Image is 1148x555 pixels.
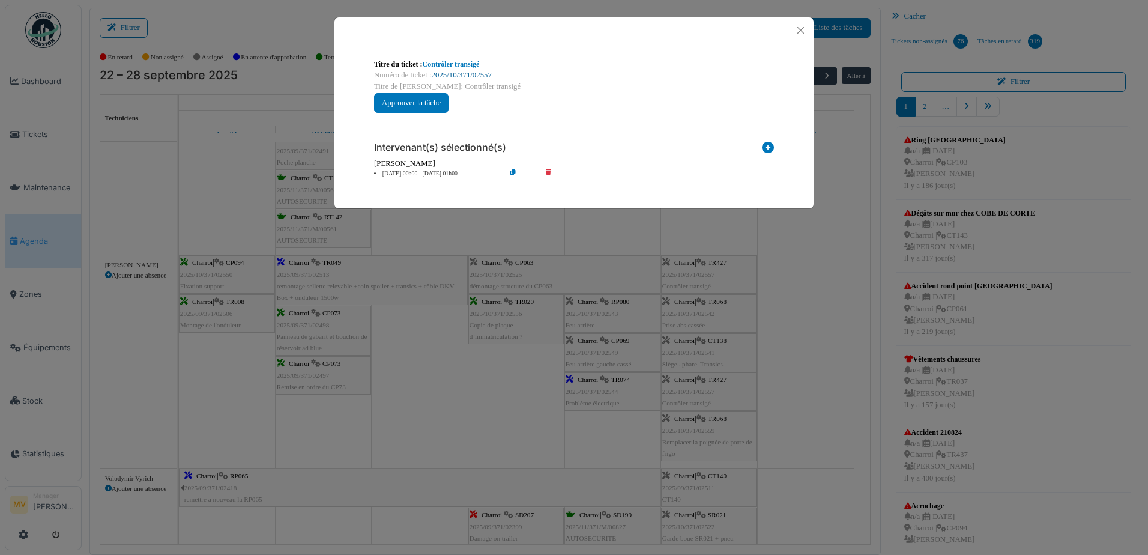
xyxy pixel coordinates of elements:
[374,70,774,81] div: Numéro de ticket :
[374,93,449,113] button: Approuver la tâche
[368,169,506,178] li: [DATE] 00h00 - [DATE] 01h00
[762,142,774,158] i: Ajouter
[374,158,774,169] div: [PERSON_NAME]
[423,60,480,68] a: Contrôler transigé
[432,71,492,79] a: 2025/10/371/02557
[374,59,774,70] div: Titre du ticket :
[374,142,506,153] h6: Intervenant(s) sélectionné(s)
[793,22,809,38] button: Close
[374,81,774,92] div: Titre de [PERSON_NAME]: Contrôler transigé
